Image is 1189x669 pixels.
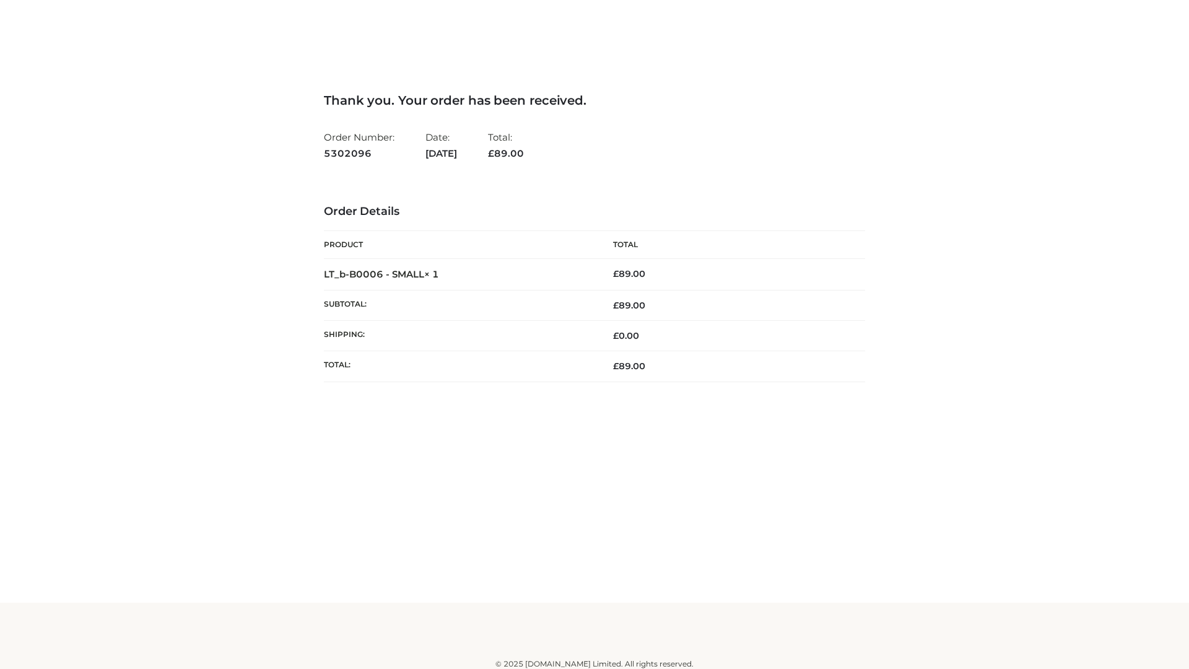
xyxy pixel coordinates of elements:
[488,147,494,159] span: £
[488,126,524,164] li: Total:
[488,147,524,159] span: 89.00
[324,205,865,219] h3: Order Details
[613,361,645,372] span: 89.00
[324,126,394,164] li: Order Number:
[324,321,594,351] th: Shipping:
[324,351,594,382] th: Total:
[613,330,639,341] bdi: 0.00
[424,268,439,280] strong: × 1
[613,268,645,279] bdi: 89.00
[613,300,645,311] span: 89.00
[324,93,865,108] h3: Thank you. Your order has been received.
[425,126,457,164] li: Date:
[613,330,619,341] span: £
[324,146,394,162] strong: 5302096
[594,231,865,259] th: Total
[613,361,619,372] span: £
[613,268,619,279] span: £
[324,231,594,259] th: Product
[324,268,439,280] strong: LT_b-B0006 - SMALL
[613,300,619,311] span: £
[324,290,594,320] th: Subtotal:
[425,146,457,162] strong: [DATE]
